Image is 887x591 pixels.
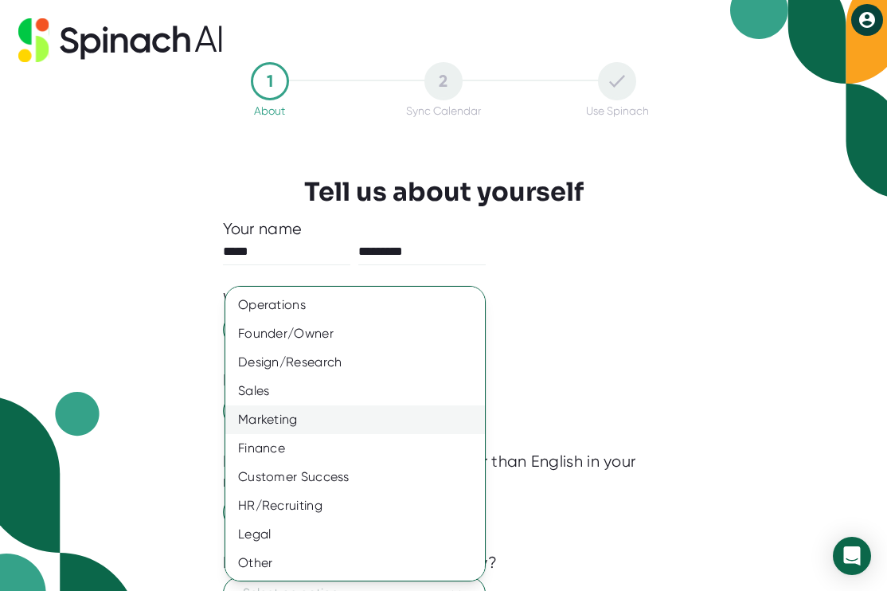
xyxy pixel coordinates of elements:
div: Finance [225,434,485,463]
div: Other [225,549,485,577]
div: Founder/Owner [225,319,485,348]
div: Sales [225,377,485,405]
div: Marketing [225,405,485,434]
div: Operations [225,291,485,319]
div: Legal [225,520,485,549]
div: HR/Recruiting [225,491,485,520]
div: Open Intercom Messenger [833,537,871,575]
div: Design/Research [225,348,485,377]
div: Customer Success [225,463,485,491]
